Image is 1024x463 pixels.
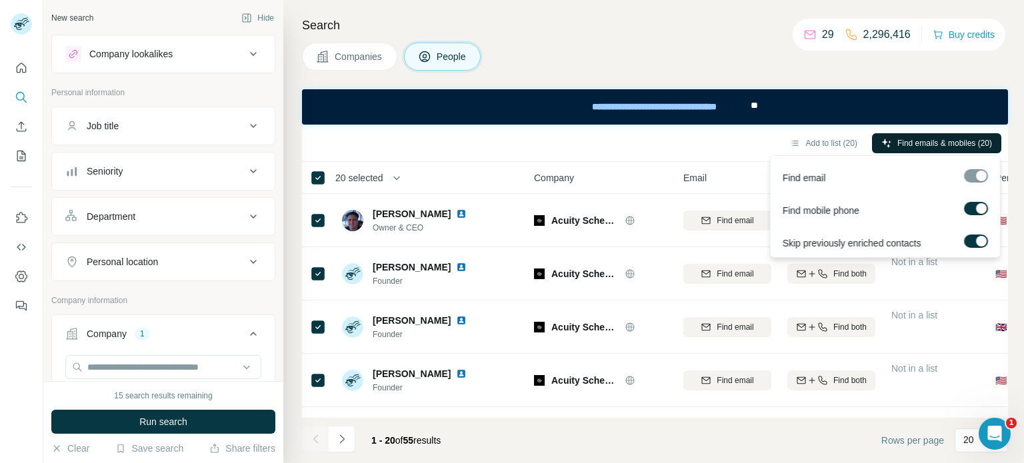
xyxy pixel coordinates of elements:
[897,137,992,149] span: Find emails & mobiles (20)
[891,363,937,374] span: Not in a list
[403,435,414,446] span: 55
[11,56,32,80] button: Quick start
[11,264,32,288] button: Dashboard
[833,374,867,386] span: Find both
[373,367,451,380] span: [PERSON_NAME]
[135,328,150,340] div: 1
[302,16,1008,35] h4: Search
[371,435,395,446] span: 1 - 20
[114,390,212,402] div: 15 search results remaining
[52,318,275,355] button: Company1
[335,171,383,185] span: 20 selected
[781,133,867,153] button: Add to list (20)
[551,214,618,227] span: Acuity Scheduling
[995,267,1007,280] span: 🇺🇸
[534,375,545,386] img: Logo of Acuity Scheduling
[342,263,363,284] img: Avatar
[342,210,363,231] img: Avatar
[822,27,834,43] p: 29
[52,110,275,142] button: Job title
[551,320,618,334] span: Acuity Scheduling
[373,207,451,221] span: [PERSON_NAME]
[683,171,707,185] span: Email
[456,262,467,272] img: LinkedIn logo
[782,204,859,217] span: Find mobile phone
[52,38,275,70] button: Company lookalikes
[437,50,467,63] span: People
[551,267,618,280] span: Acuity Scheduling
[51,294,275,306] p: Company information
[87,210,135,223] div: Department
[872,133,1001,153] button: Find emails & mobiles (20)
[963,433,974,446] p: 20
[87,327,127,340] div: Company
[456,315,467,326] img: LinkedIn logo
[302,89,1008,125] iframe: Banner
[891,256,937,267] span: Not in a list
[11,206,32,230] button: Use Surfe on LinkedIn
[863,27,911,43] p: 2,296,416
[89,47,173,61] div: Company lookalikes
[683,264,771,284] button: Find email
[87,119,119,133] div: Job title
[11,85,32,109] button: Search
[11,144,32,168] button: My lists
[51,442,89,455] button: Clear
[933,25,995,44] button: Buy credits
[342,316,363,338] img: Avatar
[995,320,1007,334] span: 🇬🇧
[833,268,867,280] span: Find both
[717,268,753,280] span: Find email
[534,322,545,332] img: Logo of Acuity Scheduling
[371,435,441,446] span: results
[456,209,467,219] img: LinkedIn logo
[52,201,275,232] button: Department
[373,222,472,234] span: Owner & CEO
[787,317,875,337] button: Find both
[11,294,32,318] button: Feedback
[342,370,363,391] img: Avatar
[51,12,93,24] div: New search
[891,416,937,427] span: Not in a list
[534,268,545,279] img: Logo of Acuity Scheduling
[329,426,355,452] button: Navigate to next page
[683,317,771,337] button: Find email
[833,321,867,333] span: Find both
[87,165,123,178] div: Seniority
[1006,418,1017,428] span: 1
[456,368,467,379] img: LinkedIn logo
[534,215,545,226] img: Logo of Acuity Scheduling
[115,442,183,455] button: Save search
[232,8,283,28] button: Hide
[209,442,275,455] button: Share filters
[717,374,753,386] span: Find email
[373,275,472,287] span: Founder
[782,236,921,250] span: Skip previously enriched contacts
[995,214,1007,227] span: 🇺🇸
[782,171,825,185] span: Find email
[11,235,32,259] button: Use Surfe API
[52,246,275,278] button: Personal location
[373,314,451,327] span: [PERSON_NAME]
[51,87,275,99] p: Personal information
[335,50,383,63] span: Companies
[787,264,875,284] button: Find both
[139,415,187,428] span: Run search
[891,310,937,320] span: Not in a list
[373,382,472,394] span: Founder
[717,215,753,227] span: Find email
[551,374,618,387] span: Acuity Scheduling
[881,434,944,447] span: Rows per page
[87,255,158,268] div: Personal location
[373,260,451,274] span: [PERSON_NAME]
[995,374,1007,387] span: 🇺🇸
[979,418,1011,450] iframe: Intercom live chat
[717,321,753,333] span: Find email
[787,370,875,390] button: Find both
[534,171,574,185] span: Company
[683,370,771,390] button: Find email
[11,115,32,139] button: Enrich CSV
[683,211,771,231] button: Find email
[51,410,275,434] button: Run search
